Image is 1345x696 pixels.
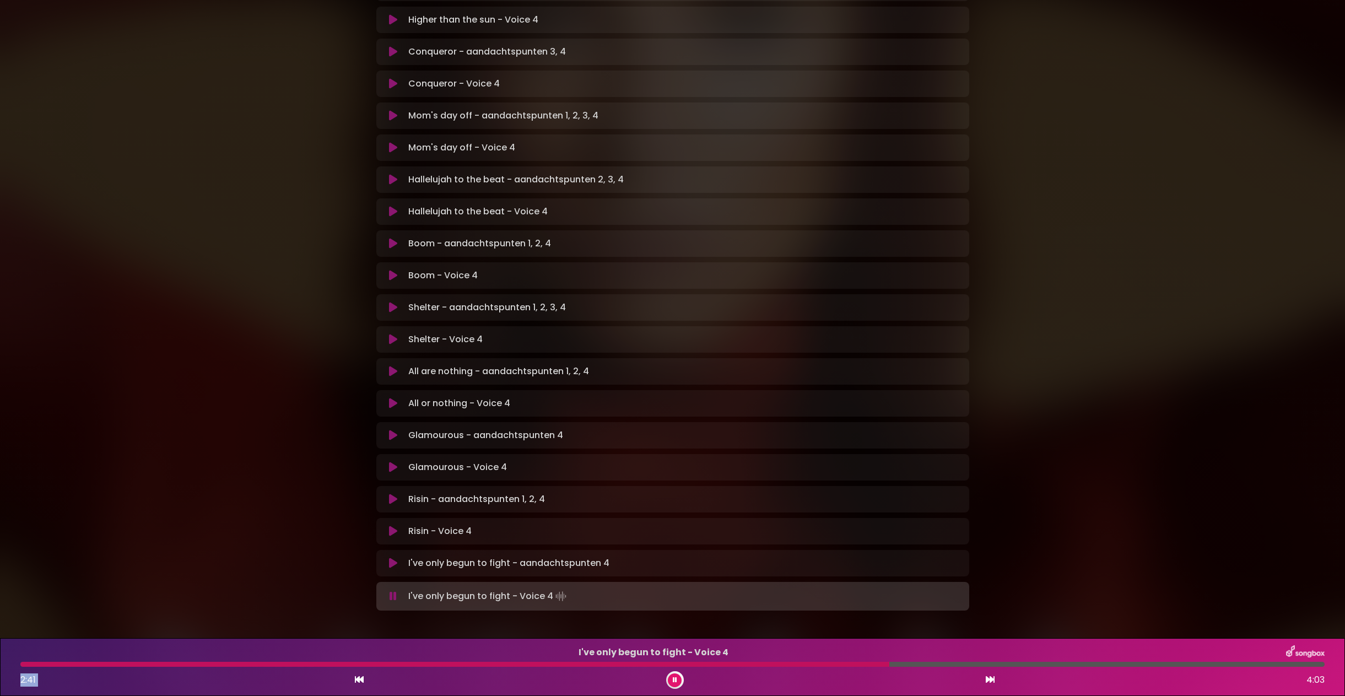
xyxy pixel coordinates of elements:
[408,77,962,90] p: Conqueror - Voice 4
[408,461,962,474] p: Glamourous - Voice 4
[408,525,962,538] p: Risin - Voice 4
[408,269,962,282] p: Boom - Voice 4
[408,13,962,26] p: Higher than the sun - Voice 4
[553,589,569,604] img: waveform4.gif
[408,397,962,410] p: All or nothing - Voice 4
[20,646,1286,659] p: I've only begun to fight - Voice 4
[408,493,962,506] p: Risin - aandachtspunten 1, 2, 4
[408,429,962,442] p: Glamourous - aandachtspunten 4
[408,589,962,604] p: I've only begun to fight - Voice 4
[408,237,962,250] p: Boom - aandachtspunten 1, 2, 4
[1286,645,1325,660] img: songbox-logo-white.png
[408,173,962,186] p: Hallelujah to the beat - aandachtspunten 2, 3, 4
[408,45,962,58] p: Conqueror - aandachtspunten 3, 4
[408,205,962,218] p: Hallelujah to the beat - Voice 4
[408,109,962,122] p: Mom's day off - aandachtspunten 1, 2, 3, 4
[408,333,962,346] p: Shelter - Voice 4
[408,365,962,378] p: All are nothing - aandachtspunten 1, 2, 4
[408,557,962,570] p: I've only begun to fight - aandachtspunten 4
[408,141,962,154] p: Mom's day off - Voice 4
[408,301,962,314] p: Shelter - aandachtspunten 1, 2, 3, 4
